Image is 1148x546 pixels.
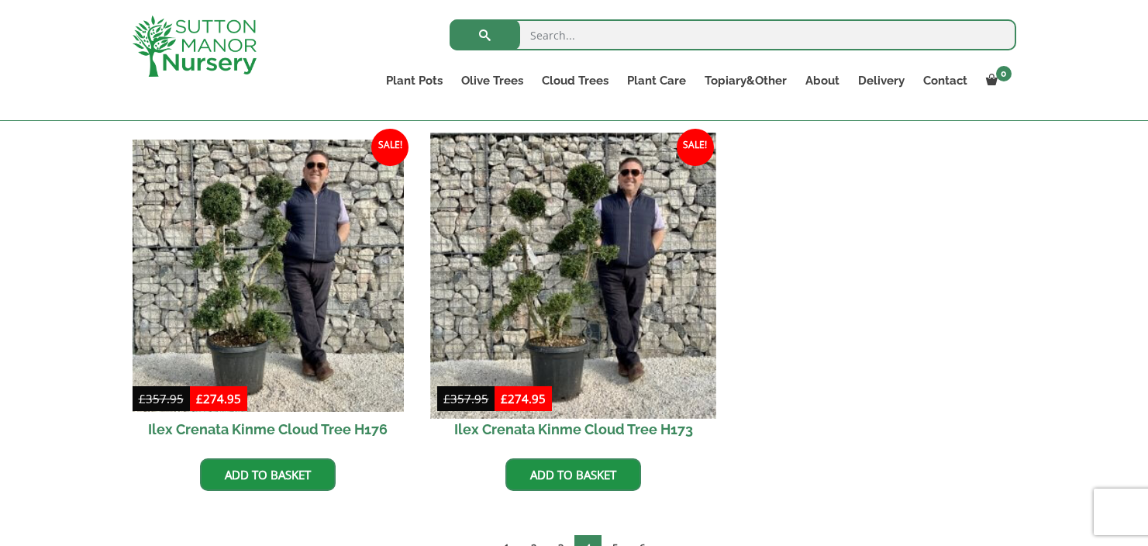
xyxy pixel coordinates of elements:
span: Sale! [371,129,409,166]
a: Contact [914,70,977,92]
a: Sale! Ilex Crenata Kinme Cloud Tree H176 [133,140,405,447]
a: Topiary&Other [695,70,796,92]
bdi: 357.95 [139,391,184,406]
a: About [796,70,849,92]
span: Sale! [677,129,714,166]
img: logo [133,16,257,77]
h2: Ilex Crenata Kinme Cloud Tree H173 [437,412,709,447]
a: Cloud Trees [533,70,618,92]
h2: Ilex Crenata Kinme Cloud Tree H176 [133,412,405,447]
a: Delivery [849,70,914,92]
span: 0 [996,66,1012,81]
a: Plant Pots [377,70,452,92]
img: Ilex Crenata Kinme Cloud Tree H173 [431,133,716,418]
a: Plant Care [618,70,695,92]
bdi: 274.95 [501,391,546,406]
a: Add to basket: “Ilex Crenata Kinme Cloud Tree H176” [200,458,336,491]
bdi: 274.95 [196,391,241,406]
a: Sale! Ilex Crenata Kinme Cloud Tree H173 [437,140,709,447]
span: £ [139,391,146,406]
input: Search... [450,19,1016,50]
img: Ilex Crenata Kinme Cloud Tree H176 [133,140,405,412]
span: £ [443,391,450,406]
span: £ [501,391,508,406]
bdi: 357.95 [443,391,488,406]
a: Add to basket: “Ilex Crenata Kinme Cloud Tree H173” [505,458,641,491]
a: 0 [977,70,1016,92]
span: £ [196,391,203,406]
a: Olive Trees [452,70,533,92]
